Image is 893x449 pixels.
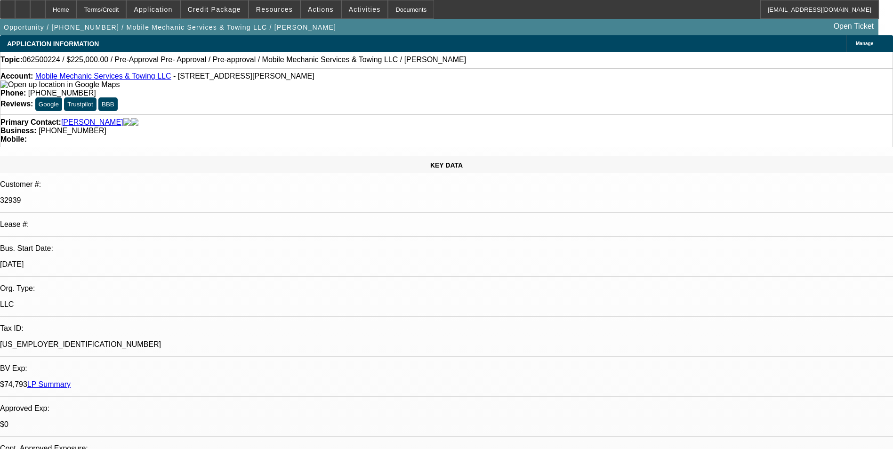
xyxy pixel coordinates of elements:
[308,6,334,13] span: Actions
[127,0,179,18] button: Application
[7,40,99,48] span: APPLICATION INFORMATION
[0,100,33,108] strong: Reviews:
[181,0,248,18] button: Credit Package
[39,127,106,135] span: [PHONE_NUMBER]
[301,0,341,18] button: Actions
[0,118,61,127] strong: Primary Contact:
[830,18,877,34] a: Open Ticket
[342,0,388,18] button: Activities
[0,135,27,143] strong: Mobile:
[0,127,36,135] strong: Business:
[131,118,138,127] img: linkedin-icon.png
[349,6,381,13] span: Activities
[856,41,873,46] span: Manage
[256,6,293,13] span: Resources
[23,56,466,64] span: 062500224 / $225,000.00 / Pre-Approval Pre- Approval / Pre-approval / Mobile Mechanic Services & ...
[188,6,241,13] span: Credit Package
[249,0,300,18] button: Resources
[430,161,463,169] span: KEY DATA
[28,89,96,97] span: [PHONE_NUMBER]
[98,97,118,111] button: BBB
[134,6,172,13] span: Application
[173,72,314,80] span: - [STREET_ADDRESS][PERSON_NAME]
[0,72,33,80] strong: Account:
[0,89,26,97] strong: Phone:
[0,80,120,89] img: Open up location in Google Maps
[64,97,96,111] button: Trustpilot
[35,97,62,111] button: Google
[35,72,171,80] a: Mobile Mechanic Services & Towing LLC
[123,118,131,127] img: facebook-icon.png
[4,24,336,31] span: Opportunity / [PHONE_NUMBER] / Mobile Mechanic Services & Towing LLC / [PERSON_NAME]
[0,80,120,88] a: View Google Maps
[0,56,23,64] strong: Topic:
[61,118,123,127] a: [PERSON_NAME]
[27,380,71,388] a: LP Summary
